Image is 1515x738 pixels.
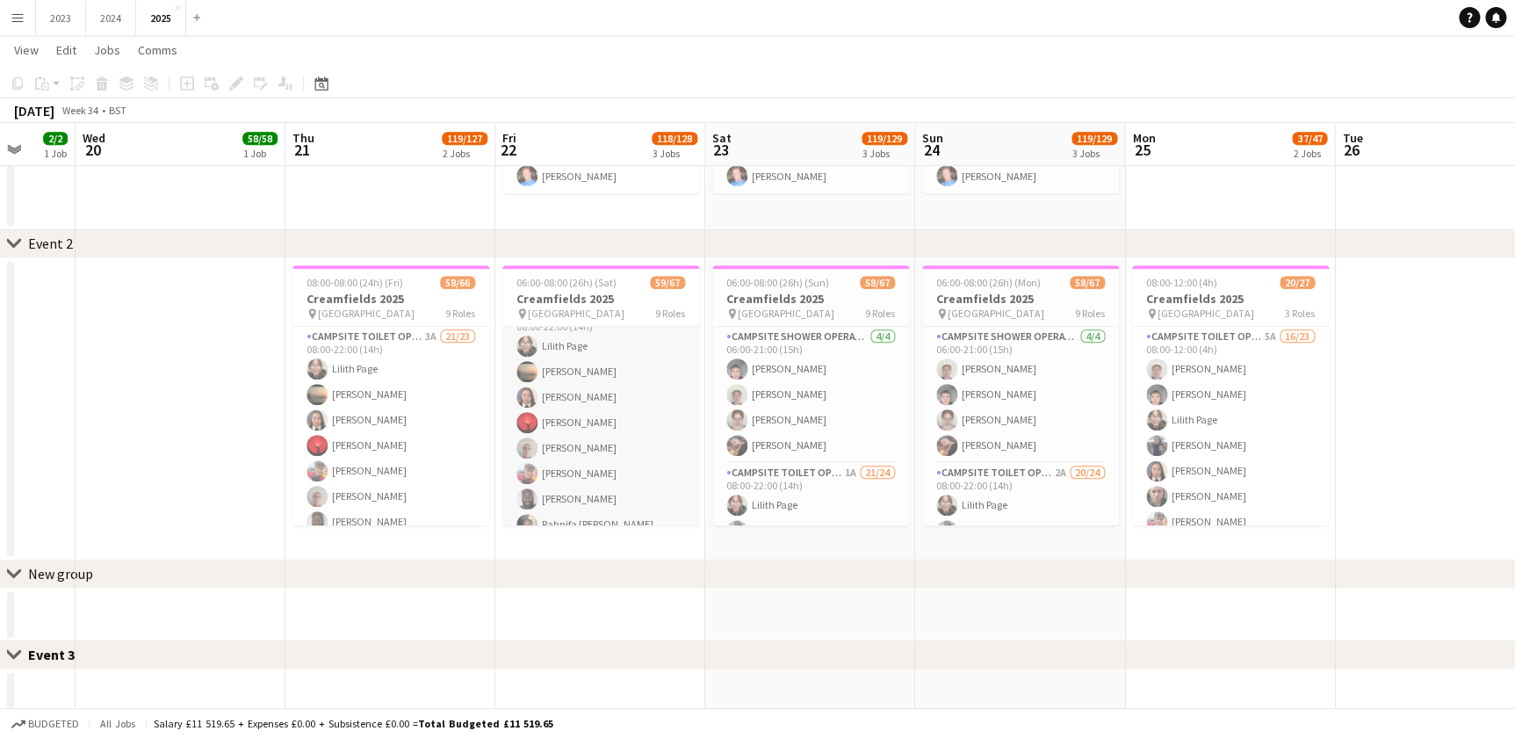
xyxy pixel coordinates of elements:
[652,132,697,145] span: 118/128
[445,307,475,320] span: 9 Roles
[1075,307,1105,320] span: 9 Roles
[307,276,403,289] span: 08:00-08:00 (24h) (Fri)
[443,147,487,160] div: 2 Jobs
[502,265,699,525] app-job-card: 06:00-08:00 (26h) (Sat)59/67Creamfields 2025 [GEOGRAPHIC_DATA]9 Roles[PERSON_NAME][PERSON_NAME]Ca...
[86,1,136,35] button: 2024
[528,307,624,320] span: [GEOGRAPHIC_DATA]
[862,147,906,160] div: 3 Jobs
[9,714,82,734] button: Budgeted
[290,140,314,160] span: 21
[1292,132,1327,145] span: 37/47
[860,276,895,289] span: 58/67
[1132,265,1329,525] app-job-card: 08:00-12:00 (4h)20/27Creamfields 2025 [GEOGRAPHIC_DATA]3 RolesCampsite Toilet Operative5A16/2308:...
[922,327,1119,463] app-card-role: Campsite Shower Operative4/406:00-21:00 (15h)[PERSON_NAME][PERSON_NAME][PERSON_NAME][PERSON_NAME]
[653,147,696,160] div: 3 Jobs
[922,291,1119,307] h3: Creamfields 2025
[712,130,732,146] span: Sat
[58,104,102,117] span: Week 34
[418,717,553,730] span: Total Budgeted £11 519.65
[712,327,909,463] app-card-role: Campsite Shower Operative4/406:00-21:00 (15h)[PERSON_NAME][PERSON_NAME][PERSON_NAME][PERSON_NAME]
[80,140,105,160] span: 20
[865,307,895,320] span: 9 Roles
[1072,147,1116,160] div: 3 Jobs
[28,235,73,252] div: Event 2
[292,130,314,146] span: Thu
[83,130,105,146] span: Wed
[712,291,909,307] h3: Creamfields 2025
[726,276,829,289] span: 06:00-08:00 (26h) (Sun)
[14,42,39,58] span: View
[7,39,46,61] a: View
[922,265,1119,525] app-job-card: 06:00-08:00 (26h) (Mon)58/67Creamfields 2025 [GEOGRAPHIC_DATA]9 RolesCampsite Shower Operative4/4...
[710,140,732,160] span: 23
[1070,276,1105,289] span: 58/67
[500,140,516,160] span: 22
[502,130,516,146] span: Fri
[14,102,54,119] div: [DATE]
[862,132,907,145] span: 119/129
[49,39,83,61] a: Edit
[43,132,68,145] span: 2/2
[28,646,89,663] div: Event 3
[1132,130,1155,146] span: Mon
[516,276,617,289] span: 06:00-08:00 (26h) (Sat)
[242,132,278,145] span: 58/58
[97,717,139,730] span: All jobs
[948,307,1044,320] span: [GEOGRAPHIC_DATA]
[1339,140,1362,160] span: 26
[154,717,553,730] div: Salary £11 519.65 + Expenses £0.00 + Subsistence £0.00 =
[136,1,186,35] button: 2025
[138,42,177,58] span: Comms
[1158,307,1254,320] span: [GEOGRAPHIC_DATA]
[28,565,93,582] div: New group
[922,130,943,146] span: Sun
[44,147,67,160] div: 1 Job
[292,265,489,525] app-job-card: 08:00-08:00 (24h) (Fri)58/66Creamfields 2025 [GEOGRAPHIC_DATA]9 RolesCampsite Toilet Operative3A2...
[109,104,126,117] div: BST
[442,132,487,145] span: 119/127
[292,291,489,307] h3: Creamfields 2025
[318,307,415,320] span: [GEOGRAPHIC_DATA]
[712,265,909,525] app-job-card: 06:00-08:00 (26h) (Sun)58/67Creamfields 2025 [GEOGRAPHIC_DATA]9 RolesCampsite Shower Operative4/4...
[440,276,475,289] span: 58/66
[502,291,699,307] h3: Creamfields 2025
[94,42,120,58] span: Jobs
[655,307,685,320] span: 9 Roles
[738,307,834,320] span: [GEOGRAPHIC_DATA]
[1132,291,1329,307] h3: Creamfields 2025
[1129,140,1155,160] span: 25
[131,39,184,61] a: Comms
[1146,276,1217,289] span: 08:00-12:00 (4h)
[1280,276,1315,289] span: 20/27
[28,718,79,730] span: Budgeted
[1071,132,1117,145] span: 119/129
[56,42,76,58] span: Edit
[1285,307,1315,320] span: 3 Roles
[936,276,1041,289] span: 06:00-08:00 (26h) (Mon)
[650,276,685,289] span: 59/67
[243,147,277,160] div: 1 Job
[87,39,127,61] a: Jobs
[1342,130,1362,146] span: Tue
[920,140,943,160] span: 24
[1293,147,1326,160] div: 2 Jobs
[36,1,86,35] button: 2023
